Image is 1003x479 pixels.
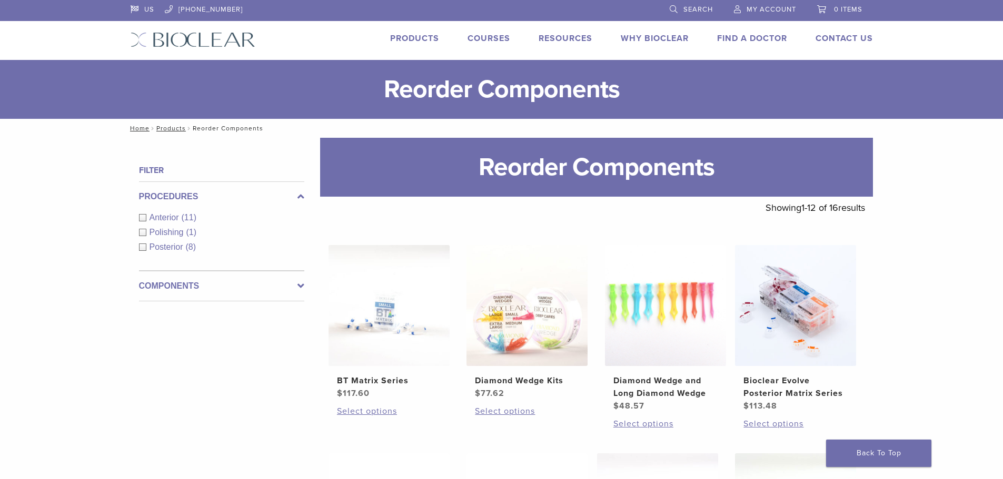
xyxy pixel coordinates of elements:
a: Diamond Wedge and Long Diamond WedgeDiamond Wedge and Long Diamond Wedge $48.57 [604,245,727,412]
img: Bioclear [131,32,255,47]
span: 0 items [834,5,862,14]
bdi: 117.60 [337,388,370,399]
a: Home [127,125,150,132]
a: Select options for “BT Matrix Series” [337,405,441,417]
span: Search [683,5,713,14]
span: $ [337,388,343,399]
a: Products [156,125,186,132]
span: $ [475,388,481,399]
h2: Bioclear Evolve Posterior Matrix Series [743,374,848,400]
a: Why Bioclear [621,33,689,44]
span: 1-12 of 16 [801,202,838,213]
span: (8) [186,242,196,251]
span: My Account [747,5,796,14]
a: Find A Doctor [717,33,787,44]
span: (1) [186,228,196,237]
label: Procedures [139,190,304,203]
span: $ [743,401,749,411]
h4: Filter [139,164,304,177]
span: Anterior [150,213,182,222]
span: (11) [182,213,196,222]
span: / [186,126,193,131]
bdi: 77.62 [475,388,504,399]
h2: Diamond Wedge and Long Diamond Wedge [613,374,718,400]
h2: Diamond Wedge Kits [475,374,579,387]
h2: BT Matrix Series [337,374,441,387]
a: Resources [539,33,592,44]
span: $ [613,401,619,411]
span: Polishing [150,228,186,237]
a: Select options for “Diamond Wedge Kits” [475,405,579,417]
bdi: 48.57 [613,401,644,411]
img: Bioclear Evolve Posterior Matrix Series [735,245,856,366]
a: Select options for “Bioclear Evolve Posterior Matrix Series” [743,417,848,430]
a: Bioclear Evolve Posterior Matrix SeriesBioclear Evolve Posterior Matrix Series $113.48 [734,245,857,412]
a: Courses [468,33,510,44]
a: Diamond Wedge KitsDiamond Wedge Kits $77.62 [466,245,589,400]
bdi: 113.48 [743,401,777,411]
a: Back To Top [826,440,931,467]
img: Diamond Wedge and Long Diamond Wedge [605,245,726,366]
a: BT Matrix SeriesBT Matrix Series $117.60 [328,245,451,400]
a: Select options for “Diamond Wedge and Long Diamond Wedge” [613,417,718,430]
label: Components [139,280,304,292]
h1: Reorder Components [320,138,873,197]
p: Showing results [766,197,865,219]
nav: Reorder Components [123,119,881,138]
span: / [150,126,156,131]
span: Posterior [150,242,186,251]
a: Contact Us [816,33,873,44]
img: BT Matrix Series [329,245,450,366]
img: Diamond Wedge Kits [466,245,588,366]
a: Products [390,33,439,44]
